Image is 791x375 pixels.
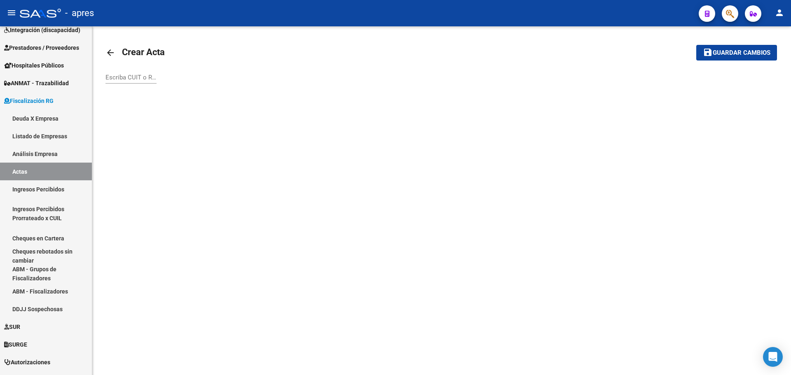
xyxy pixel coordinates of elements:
[4,79,69,88] span: ANMAT - Trazabilidad
[4,26,80,35] span: Integración (discapacidad)
[713,49,770,57] span: Guardar cambios
[696,45,777,60] button: Guardar cambios
[4,340,27,349] span: SURGE
[763,347,783,367] div: Open Intercom Messenger
[4,96,54,105] span: Fiscalización RG
[65,4,94,22] span: - apres
[775,8,784,18] mat-icon: person
[7,8,16,18] mat-icon: menu
[105,48,115,58] mat-icon: arrow_back
[122,47,165,57] span: Crear Acta
[4,358,50,367] span: Autorizaciones
[4,61,64,70] span: Hospitales Públicos
[4,322,20,331] span: SUR
[4,43,79,52] span: Prestadores / Proveedores
[703,47,713,57] mat-icon: save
